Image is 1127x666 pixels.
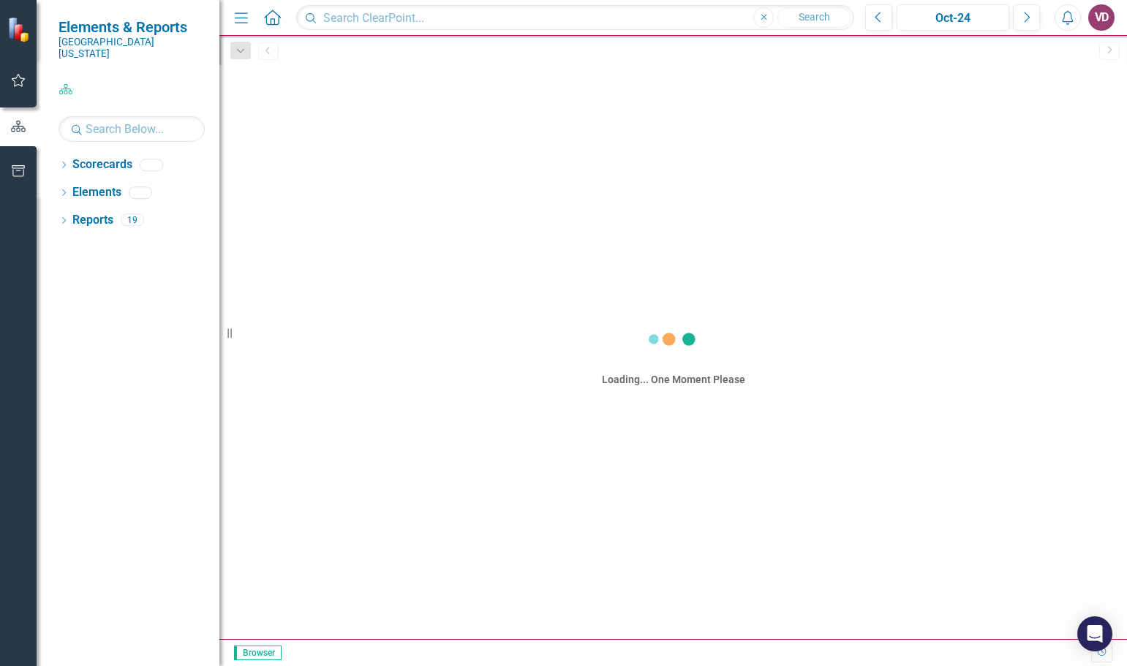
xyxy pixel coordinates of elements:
[902,10,1004,27] div: Oct-24
[72,156,132,173] a: Scorecards
[121,214,144,227] div: 19
[777,7,851,28] button: Search
[1088,4,1115,31] button: VD
[59,36,205,60] small: [GEOGRAPHIC_DATA][US_STATE]
[602,372,745,387] div: Loading... One Moment Please
[296,5,854,31] input: Search ClearPoint...
[72,212,113,229] a: Reports
[1077,616,1112,651] div: Open Intercom Messenger
[59,116,205,142] input: Search Below...
[59,18,205,36] span: Elements & Reports
[897,4,1009,31] button: Oct-24
[7,17,33,42] img: ClearPoint Strategy
[234,646,282,660] span: Browser
[799,11,830,23] span: Search
[72,184,121,201] a: Elements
